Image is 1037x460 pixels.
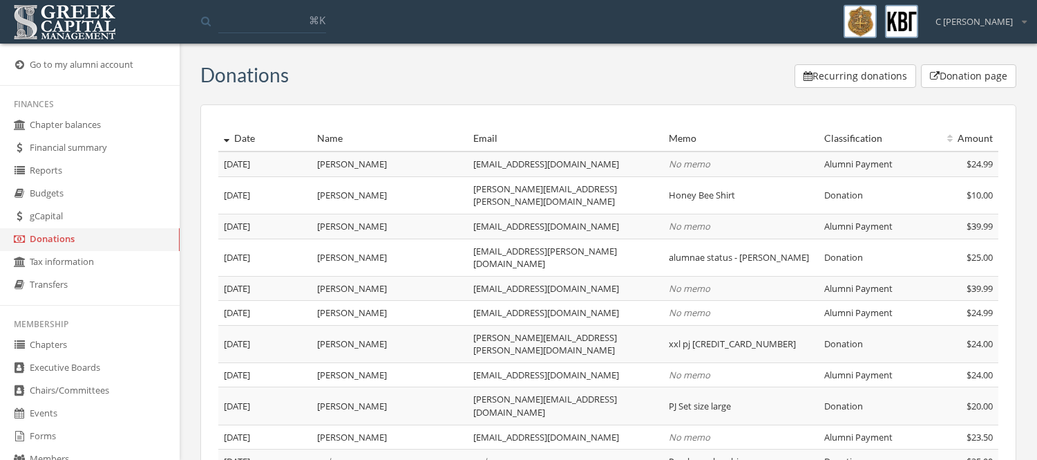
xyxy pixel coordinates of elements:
td: [PERSON_NAME] [312,176,468,214]
th: Memo [663,126,819,151]
span: ⌘K [309,13,325,27]
td: Donation [819,325,920,362]
span: C [PERSON_NAME] [935,15,1013,28]
td: [DATE] [218,325,312,362]
td: Alumni Payment [819,151,920,176]
th: Name [312,126,468,151]
td: [PERSON_NAME][EMAIL_ADDRESS][PERSON_NAME][DOMAIN_NAME] [468,176,663,214]
td: [DATE] [218,425,312,450]
td: [PERSON_NAME] [312,387,468,425]
span: No memo [669,369,710,381]
td: [EMAIL_ADDRESS][DOMAIN_NAME] [468,214,663,239]
td: PJ Set size large [663,387,819,425]
span: $24.00 [967,369,993,381]
td: [PERSON_NAME] [312,214,468,239]
span: No memo [669,220,710,232]
th: Date [218,126,312,151]
span: $39.99 [967,220,993,232]
span: $24.00 [967,338,993,350]
td: [PERSON_NAME] [312,276,468,301]
td: [DATE] [218,362,312,387]
td: [EMAIL_ADDRESS][DOMAIN_NAME] [468,362,663,387]
td: [DATE] [218,276,312,301]
td: Donation [819,176,920,214]
td: [EMAIL_ADDRESS][DOMAIN_NAME] [468,276,663,301]
td: [DATE] [218,214,312,239]
span: $20.00 [967,400,993,412]
span: $10.00 [967,189,993,201]
span: $23.50 [967,431,993,443]
th: Classification [819,126,920,151]
td: Alumni Payment [819,362,920,387]
span: No memo [669,431,710,443]
td: [PERSON_NAME] [312,239,468,276]
td: [DATE] [218,387,312,425]
span: $25.00 [967,251,993,264]
span: No memo [669,158,710,170]
span: $24.99 [967,158,993,170]
td: [PERSON_NAME] [312,362,468,387]
button: Donation page [921,64,1016,88]
span: No memo [669,306,710,319]
td: Alumni Payment [819,301,920,326]
th: Email [468,126,663,151]
div: C [PERSON_NAME] [926,5,1027,28]
span: $24.99 [967,306,993,319]
th: Amount [920,126,998,151]
td: Donation [819,239,920,276]
td: [PERSON_NAME] [312,151,468,176]
td: Honey Bee Shirt [663,176,819,214]
td: [EMAIL_ADDRESS][DOMAIN_NAME] [468,301,663,326]
td: Donation [819,387,920,425]
button: Recurring donations [795,64,916,88]
td: [EMAIL_ADDRESS][DOMAIN_NAME] [468,425,663,450]
td: [EMAIL_ADDRESS][PERSON_NAME][DOMAIN_NAME] [468,239,663,276]
td: [DATE] [218,239,312,276]
td: [DATE] [218,176,312,214]
td: Alumni Payment [819,425,920,450]
td: [PERSON_NAME] [312,301,468,326]
td: alumnae status - [PERSON_NAME] [663,239,819,276]
td: [EMAIL_ADDRESS][DOMAIN_NAME] [468,151,663,176]
td: Alumni Payment [819,214,920,239]
td: [DATE] [218,151,312,176]
td: Alumni Payment [819,276,920,301]
span: $39.99 [967,282,993,295]
td: [PERSON_NAME][EMAIL_ADDRESS][DOMAIN_NAME] [468,387,663,425]
td: [PERSON_NAME][EMAIL_ADDRESS][PERSON_NAME][DOMAIN_NAME] [468,325,663,362]
td: [PERSON_NAME] [312,425,468,450]
td: [DATE] [218,301,312,326]
span: No memo [669,282,710,295]
td: [PERSON_NAME] [312,325,468,362]
h3: Donations [200,64,289,86]
td: xxl pj [CREDIT_CARD_NUMBER] [663,325,819,362]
